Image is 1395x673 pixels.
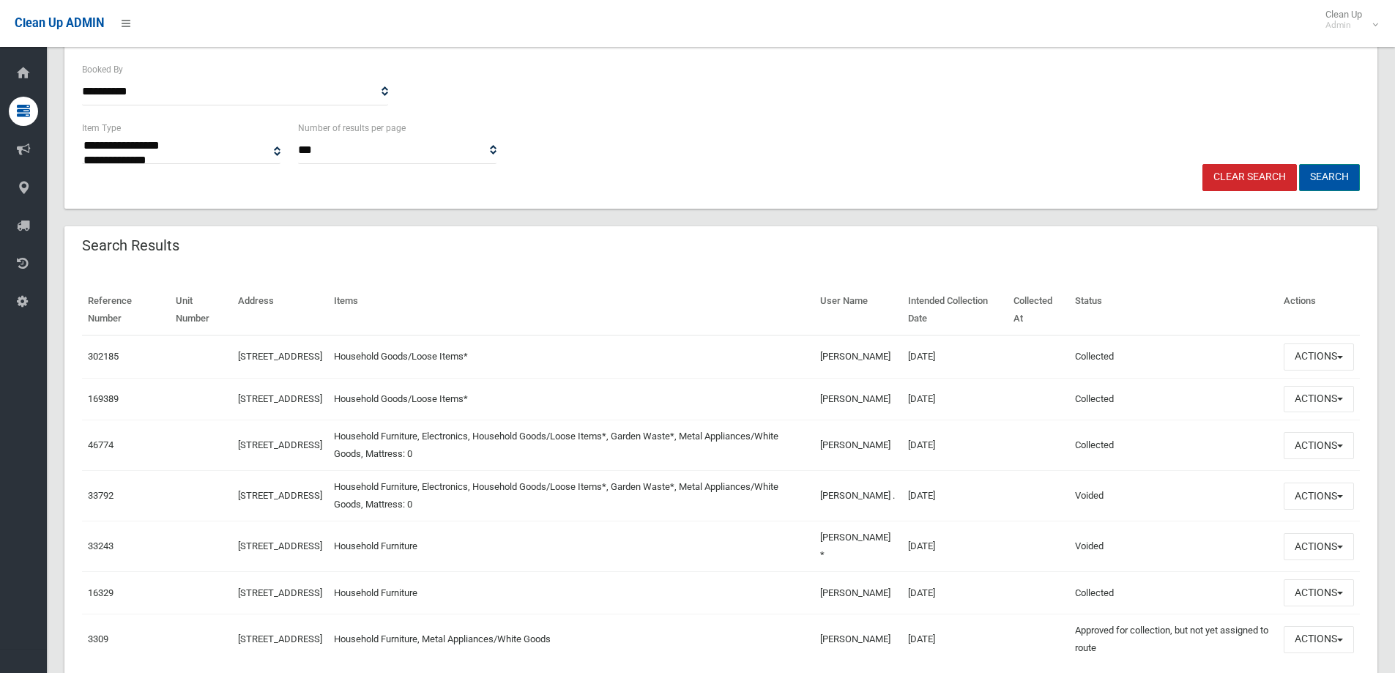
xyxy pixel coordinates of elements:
td: [PERSON_NAME] [814,335,902,378]
td: [DATE] [902,471,1008,521]
button: Actions [1284,343,1354,371]
td: Collected [1069,335,1278,378]
a: 3309 [88,633,108,644]
td: Household Furniture, Metal Appliances/White Goods [328,614,814,665]
button: Actions [1284,386,1354,413]
span: Clean Up [1318,9,1377,31]
td: Household Goods/Loose Items* [328,335,814,378]
a: [STREET_ADDRESS] [238,490,322,501]
td: Household Furniture, Electronics, Household Goods/Loose Items*, Garden Waste*, Metal Appliances/W... [328,420,814,471]
td: [PERSON_NAME] . [814,471,902,521]
th: Status [1069,285,1278,335]
header: Search Results [64,231,197,260]
td: Collected [1069,378,1278,420]
td: Household Furniture [328,521,814,572]
button: Actions [1284,626,1354,653]
a: 33792 [88,490,114,501]
td: Household Goods/Loose Items* [328,378,814,420]
td: [PERSON_NAME] [814,378,902,420]
td: [DATE] [902,420,1008,471]
a: [STREET_ADDRESS] [238,351,322,362]
a: 16329 [88,587,114,598]
td: [DATE] [902,335,1008,378]
label: Booked By [82,62,123,78]
a: 302185 [88,351,119,362]
td: Household Furniture [328,572,814,614]
td: [DATE] [902,614,1008,665]
td: Collected [1069,420,1278,471]
button: Actions [1284,579,1354,606]
th: Collected At [1008,285,1068,335]
a: 169389 [88,393,119,404]
th: Reference Number [82,285,170,335]
a: 33243 [88,540,114,551]
td: [PERSON_NAME] [814,614,902,665]
th: Items [328,285,814,335]
a: [STREET_ADDRESS] [238,439,322,450]
button: Actions [1284,483,1354,510]
button: Actions [1284,432,1354,459]
td: Voided [1069,521,1278,572]
span: Clean Up ADMIN [15,16,104,30]
td: Household Furniture, Electronics, Household Goods/Loose Items*, Garden Waste*, Metal Appliances/W... [328,471,814,521]
td: [DATE] [902,572,1008,614]
a: 46774 [88,439,114,450]
th: Intended Collection Date [902,285,1008,335]
td: [PERSON_NAME] [814,572,902,614]
button: Search [1299,164,1360,191]
td: Voided [1069,471,1278,521]
label: Item Type [82,120,121,136]
a: [STREET_ADDRESS] [238,587,322,598]
button: Actions [1284,533,1354,560]
th: User Name [814,285,902,335]
td: [PERSON_NAME] [814,420,902,471]
small: Admin [1325,20,1362,31]
td: [DATE] [902,521,1008,572]
a: Clear Search [1202,164,1297,191]
th: Unit Number [170,285,232,335]
a: [STREET_ADDRESS] [238,633,322,644]
td: Approved for collection, but not yet assigned to route [1069,614,1278,665]
td: Collected [1069,572,1278,614]
td: [DATE] [902,378,1008,420]
th: Actions [1278,285,1360,335]
td: [PERSON_NAME] * [814,521,902,572]
a: [STREET_ADDRESS] [238,393,322,404]
label: Number of results per page [298,120,406,136]
th: Address [232,285,328,335]
a: [STREET_ADDRESS] [238,540,322,551]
